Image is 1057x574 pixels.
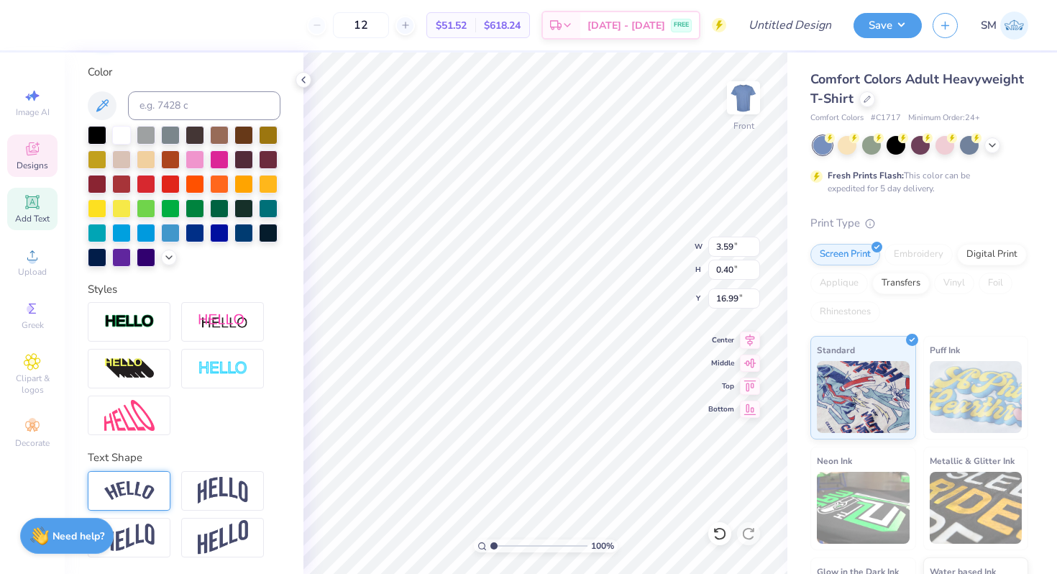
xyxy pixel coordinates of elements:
img: Rise [198,520,248,555]
span: Upload [18,266,47,278]
img: Puff Ink [930,361,1022,433]
span: Middle [708,358,734,368]
div: Digital Print [957,244,1027,265]
input: e.g. 7428 c [128,91,280,120]
span: # C1717 [871,112,901,124]
img: Neon Ink [817,472,910,544]
span: [DATE] - [DATE] [587,18,665,33]
span: Bottom [708,404,734,414]
span: Add Text [15,213,50,224]
span: Standard [817,342,855,357]
span: Clipart & logos [7,373,58,396]
div: Text Shape [88,450,280,466]
span: $618.24 [484,18,521,33]
strong: Need help? [52,529,104,543]
button: Save [854,13,922,38]
span: Image AI [16,106,50,118]
a: SM [981,12,1028,40]
div: Transfers [872,273,930,294]
span: Top [708,381,734,391]
span: Greek [22,319,44,331]
img: Arch [198,477,248,504]
span: Comfort Colors [810,112,864,124]
img: Shadow [198,313,248,331]
img: Arc [104,481,155,501]
div: Front [733,119,754,132]
span: Decorate [15,437,50,449]
span: Puff Ink [930,342,960,357]
span: Metallic & Glitter Ink [930,453,1015,468]
img: Flag [104,524,155,552]
div: Applique [810,273,868,294]
span: Minimum Order: 24 + [908,112,980,124]
img: Negative Space [198,360,248,377]
img: Metallic & Glitter Ink [930,472,1022,544]
span: Neon Ink [817,453,852,468]
strong: Fresh Prints Flash: [828,170,904,181]
div: Rhinestones [810,301,880,323]
div: Styles [88,281,280,298]
img: Front [729,83,758,112]
span: Comfort Colors Adult Heavyweight T-Shirt [810,70,1024,107]
span: FREE [674,20,689,30]
span: Center [708,335,734,345]
img: Standard [817,361,910,433]
span: $51.52 [436,18,467,33]
div: Print Type [810,215,1028,232]
div: Foil [979,273,1012,294]
span: SM [981,17,997,34]
input: Untitled Design [737,11,843,40]
img: Stroke [104,314,155,330]
div: Screen Print [810,244,880,265]
span: 100 % [591,539,614,552]
div: This color can be expedited for 5 day delivery. [828,169,1005,195]
div: Color [88,64,280,81]
div: Vinyl [934,273,974,294]
img: Sharlize Moayedi [1000,12,1028,40]
div: Embroidery [884,244,953,265]
input: – – [333,12,389,38]
img: Free Distort [104,400,155,431]
img: 3d Illusion [104,357,155,381]
span: Designs [17,160,48,171]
